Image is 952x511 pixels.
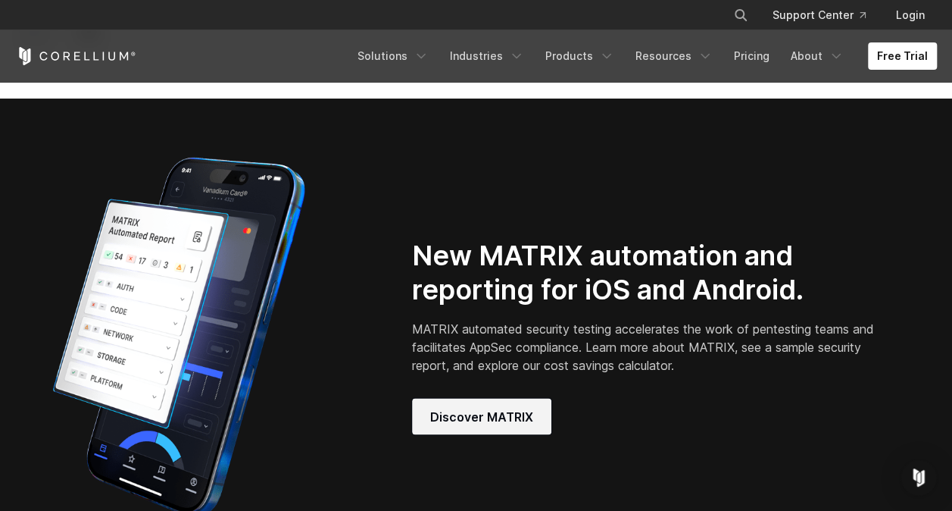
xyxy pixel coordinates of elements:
button: Search [727,2,754,29]
div: Navigation Menu [348,42,937,70]
a: Industries [441,42,533,70]
a: Corellium Home [16,47,136,65]
a: Free Trial [868,42,937,70]
div: Navigation Menu [715,2,937,29]
div: Open Intercom Messenger [900,459,937,496]
span: Discover MATRIX [430,407,533,425]
a: Discover MATRIX [412,398,551,434]
a: Solutions [348,42,438,70]
a: About [782,42,853,70]
a: Products [536,42,623,70]
h2: New MATRIX automation and reporting for iOS and Android. [412,239,879,307]
p: MATRIX automated security testing accelerates the work of pentesting teams and facilitates AppSec... [412,319,879,374]
a: Support Center [760,2,878,29]
a: Login [884,2,937,29]
a: Pricing [725,42,779,70]
a: Resources [626,42,722,70]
